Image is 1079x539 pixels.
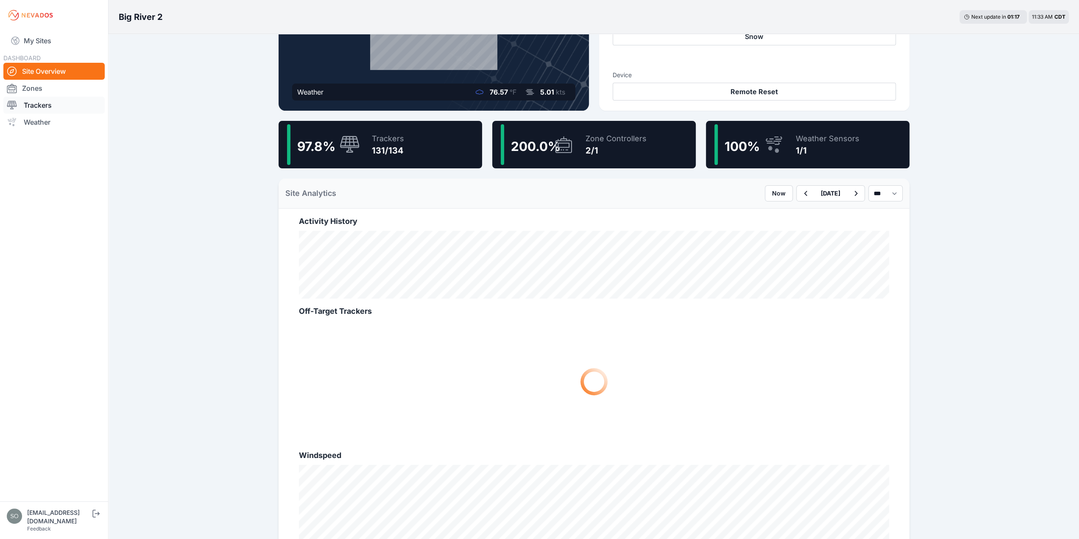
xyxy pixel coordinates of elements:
h3: Big River 2 [119,11,163,23]
a: 200.0%Zone Controllers2/1 [492,121,696,168]
span: 100 % [725,139,760,154]
div: Weather [297,87,323,97]
button: Snow [613,28,896,45]
div: 131/134 [372,145,404,156]
a: 97.8%Trackers131/134 [279,121,482,168]
a: Zones [3,80,105,97]
span: 11:33 AM [1032,14,1053,20]
div: Zone Controllers [586,133,647,145]
a: 100%Weather Sensors1/1 [706,121,909,168]
h2: Windspeed [299,450,889,461]
div: 1/1 [796,145,859,156]
span: DASHBOARD [3,54,41,61]
span: Next update in [971,14,1006,20]
a: Site Overview [3,63,105,80]
button: [DATE] [814,186,847,201]
div: Weather Sensors [796,133,859,145]
span: 200.0 % [511,139,560,154]
h2: Activity History [299,215,889,227]
button: Now [765,185,793,201]
div: 01 : 17 [1007,14,1023,20]
a: Trackers [3,97,105,114]
nav: Breadcrumb [119,6,163,28]
button: Remote Reset [613,83,896,101]
h2: Site Analytics [285,187,336,199]
img: solvocc@solvenergy.com [7,508,22,524]
span: 5.01 [540,88,554,96]
a: My Sites [3,31,105,51]
span: kts [556,88,565,96]
img: Nevados [7,8,54,22]
div: [EMAIL_ADDRESS][DOMAIN_NAME] [27,508,91,525]
span: °F [510,88,516,96]
span: 76.57 [490,88,508,96]
h3: Device [613,71,896,79]
a: Weather [3,114,105,131]
span: 97.8 % [297,139,335,154]
a: Feedback [27,525,51,532]
div: Trackers [372,133,404,145]
span: CDT [1054,14,1065,20]
div: 2/1 [586,145,647,156]
h2: Off-Target Trackers [299,305,889,317]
